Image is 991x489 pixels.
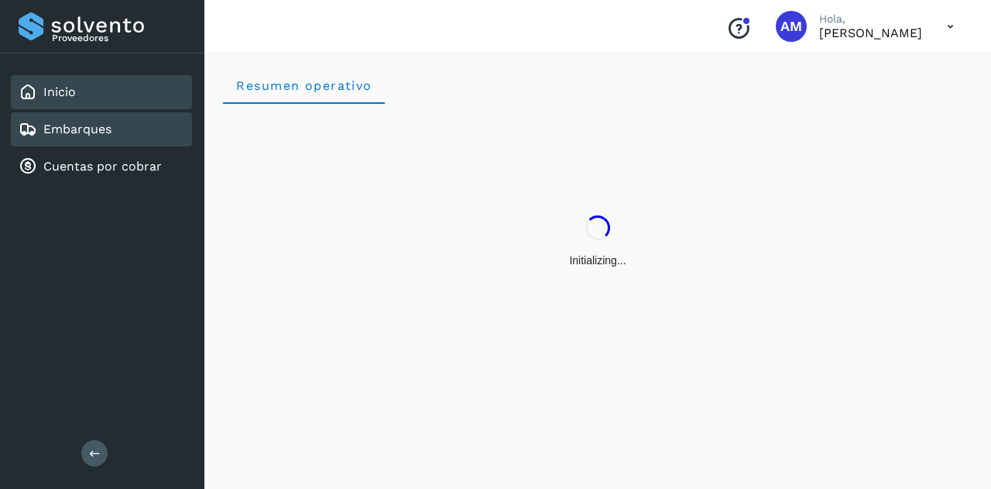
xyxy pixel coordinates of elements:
span: Resumen operativo [235,78,372,93]
a: Cuentas por cobrar [43,159,162,174]
div: Cuentas por cobrar [11,150,192,184]
div: Inicio [11,75,192,109]
a: Embarques [43,122,111,136]
div: Embarques [11,112,192,146]
p: Angele Monserrat Manriquez Bisuett [819,26,922,40]
p: Hola, [819,12,922,26]
p: Proveedores [52,33,186,43]
a: Inicio [43,84,76,99]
